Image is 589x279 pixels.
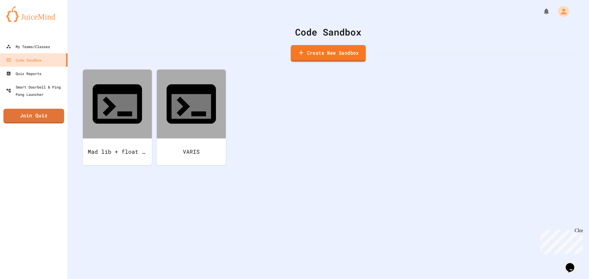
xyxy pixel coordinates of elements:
iframe: chat widget [563,254,583,273]
a: VARIS [157,70,226,165]
div: My Account [552,4,571,18]
div: Quiz Reports [6,70,41,77]
div: My Teams/Classes [6,43,50,50]
a: Mad lib + float stuff [83,70,152,165]
iframe: chat widget [538,228,583,254]
div: Smart Doorbell & Ping Pong Launcher [6,83,65,98]
div: Mad lib + float stuff [83,138,152,165]
a: Create New Sandbox [291,45,366,62]
div: VARIS [157,138,226,165]
a: Join Quiz [3,109,64,123]
div: Chat with us now!Close [2,2,42,39]
div: My Notifications [531,6,552,17]
div: Code Sandbox [83,25,574,39]
div: Code Sandbox [6,56,41,64]
img: logo-orange.svg [6,6,61,22]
